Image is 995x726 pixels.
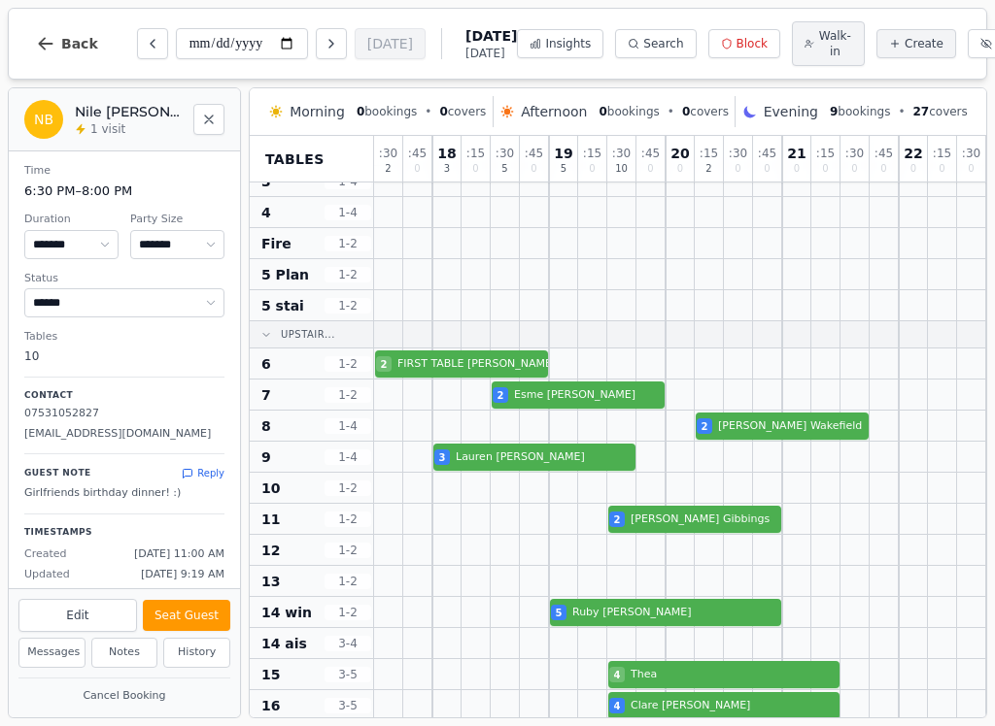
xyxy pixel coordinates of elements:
[880,164,886,174] span: 0
[325,698,371,713] span: 3 - 5
[281,327,335,342] span: Upstair...
[792,21,865,66] button: Walk-in
[647,164,653,174] span: 0
[182,466,224,480] button: Reply
[501,164,507,174] span: 5
[912,104,967,119] span: covers
[18,599,137,632] button: Edit
[24,181,224,201] dd: 6:30 PM – 8:00 PM
[24,347,224,365] dd: 10
[290,102,345,121] span: Morning
[265,149,325,169] span: Tables
[905,36,944,51] span: Create
[851,164,857,174] span: 0
[261,696,280,715] span: 16
[735,164,740,174] span: 0
[437,147,456,160] span: 18
[682,104,729,119] span: covers
[643,36,683,51] span: Search
[24,100,63,139] div: NB
[137,28,168,59] button: Previous day
[708,29,780,58] button: Block
[599,105,606,118] span: 0
[830,104,890,119] span: bookings
[24,526,224,540] p: Timestamps
[764,102,818,121] span: Evening
[641,148,660,159] span: : 45
[439,450,446,465] span: 3
[261,541,280,560] span: 12
[875,148,893,159] span: : 45
[794,164,800,174] span: 0
[614,512,621,527] span: 2
[261,510,280,529] span: 11
[325,356,371,372] span: 1 - 2
[261,234,292,253] span: Fire
[397,356,648,373] span: FIRST TABLE [PERSON_NAME] [PERSON_NAME]
[75,102,182,121] h2: Nile [PERSON_NAME]
[261,447,271,467] span: 9
[615,164,628,174] span: 10
[325,605,371,620] span: 1 - 2
[545,36,591,51] span: Insights
[24,329,224,346] dt: Tables
[912,105,929,118] span: 27
[141,567,224,583] span: [DATE] 9:19 AM
[325,480,371,496] span: 1 - 2
[325,267,371,282] span: 1 - 2
[261,296,304,315] span: 5 stai
[414,164,420,174] span: 0
[381,357,388,372] span: 2
[764,164,770,174] span: 0
[24,484,224,502] p: Girlfriends birthday dinner! :)
[933,148,951,159] span: : 15
[357,105,364,118] span: 0
[439,104,486,119] span: covers
[24,389,224,403] p: Contact
[24,406,224,422] p: 07531052827
[700,148,718,159] span: : 15
[554,147,572,160] span: 19
[758,148,776,159] span: : 45
[355,28,426,59] button: [DATE]
[325,298,371,313] span: 1 - 2
[444,164,450,174] span: 3
[325,511,371,527] span: 1 - 2
[517,29,603,58] button: Insights
[18,684,230,709] button: Cancel Booking
[876,29,956,58] button: Create
[729,148,747,159] span: : 30
[631,511,781,528] span: [PERSON_NAME] Gibbings
[830,105,838,118] span: 9
[521,102,587,121] span: Afternoon
[130,212,224,228] dt: Party Size
[968,164,974,174] span: 0
[163,638,230,668] button: History
[408,148,427,159] span: : 45
[816,148,835,159] span: : 15
[705,164,711,174] span: 2
[325,205,371,220] span: 1 - 4
[599,104,659,119] span: bookings
[261,603,312,622] span: 14 win
[24,163,224,180] dt: Time
[465,26,517,46] span: [DATE]
[261,203,271,222] span: 4
[325,574,371,589] span: 1 - 2
[261,478,280,498] span: 10
[677,164,683,174] span: 0
[589,164,595,174] span: 0
[572,605,781,621] span: Ruby [PERSON_NAME]
[702,419,708,434] span: 2
[898,104,905,119] span: •
[631,667,840,683] span: Thea
[531,164,536,174] span: 0
[24,546,67,563] span: Created
[472,164,478,174] span: 0
[61,37,98,50] span: Back
[24,212,119,228] dt: Duration
[325,236,371,251] span: 1 - 2
[385,164,391,174] span: 2
[737,36,768,51] span: Block
[962,148,980,159] span: : 30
